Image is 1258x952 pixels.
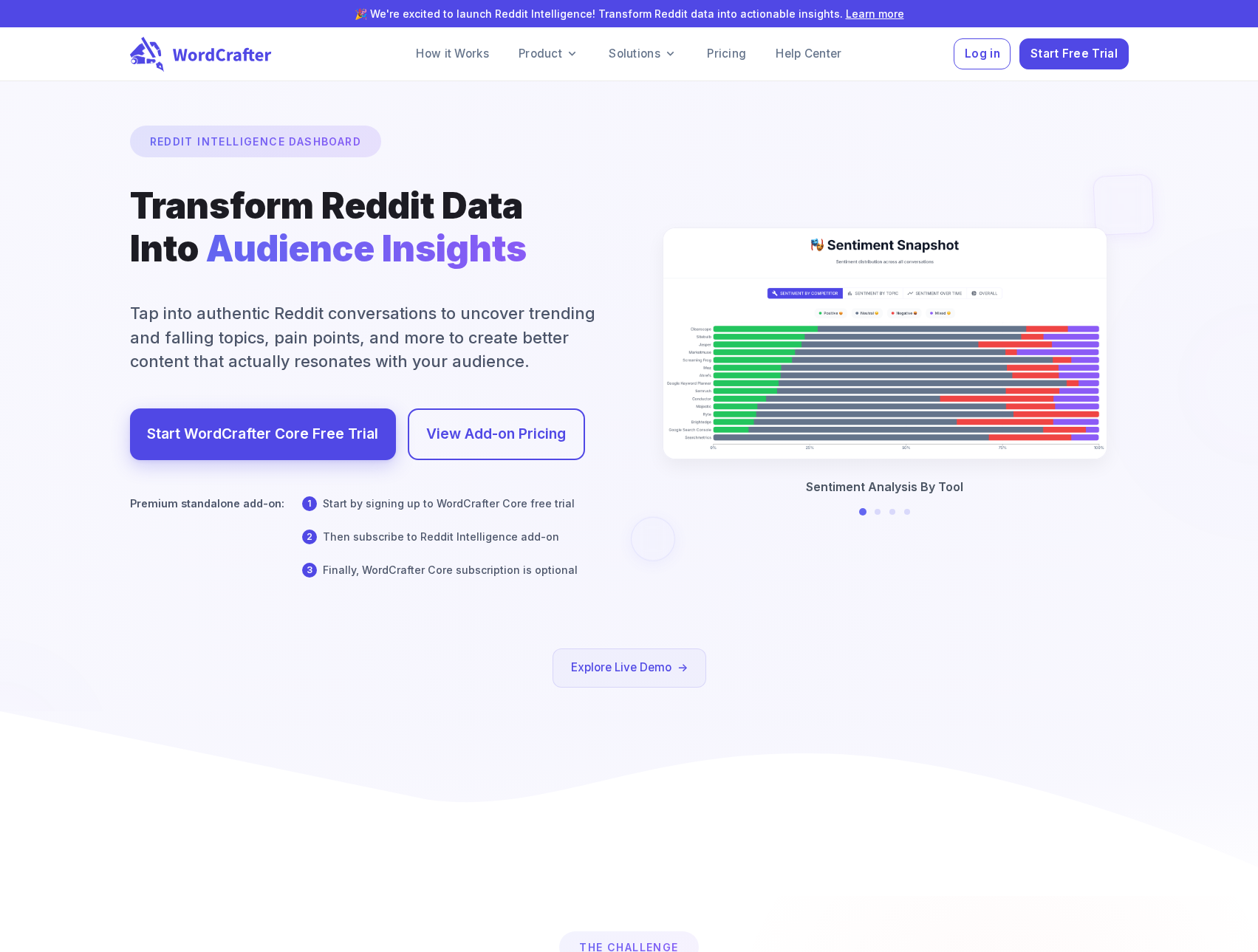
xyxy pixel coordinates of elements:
button: Start Free Trial [1019,38,1128,70]
p: Sentiment Analysis By Tool [806,478,963,496]
a: View Add-on Pricing [426,422,566,447]
button: Log in [954,38,1011,70]
a: View Add-on Pricing [408,408,585,460]
a: Explore Live Demo [553,648,706,688]
p: 🎉 We're excited to launch Reddit Intelligence! Transform Reddit data into actionable insights. [24,6,1234,21]
a: Start WordCrafter Core Free Trial [147,422,378,447]
span: Start Free Trial [1030,44,1118,64]
a: Product [507,39,591,69]
a: How it Works [404,39,501,69]
span: Log in [965,44,1000,64]
a: Learn more [846,7,904,20]
a: Start WordCrafter Core Free Trial [130,408,396,460]
a: Pricing [695,39,758,69]
a: Solutions [597,39,689,69]
img: Sentiment Analysis By Tool [663,228,1107,459]
a: Help Center [764,39,853,69]
a: Explore Live Demo [571,658,688,678]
